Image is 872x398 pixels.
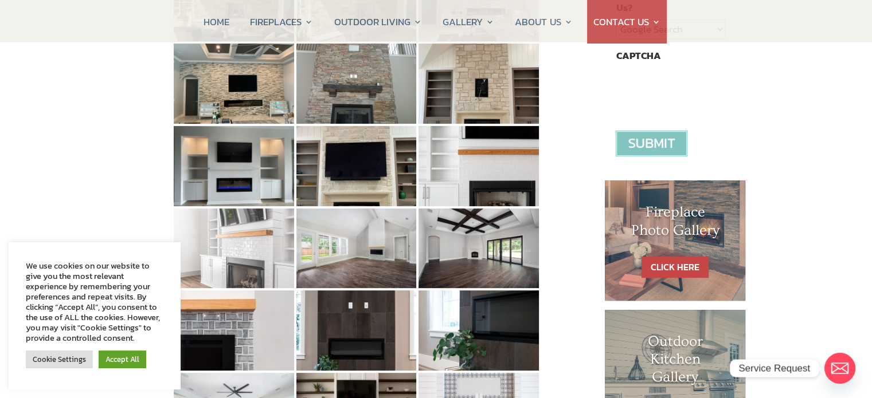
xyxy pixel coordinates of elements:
[174,208,294,289] img: 16
[26,261,163,343] div: We use cookies on our website to give you the most relevant experience by remembering your prefer...
[26,350,93,368] a: Cookie Settings
[296,208,417,289] img: 17
[174,290,294,371] img: 19
[616,68,790,112] iframe: reCAPTCHA
[642,257,709,278] a: CLICK HERE
[99,350,146,368] a: Accept All
[628,203,723,245] h1: Fireplace Photo Gallery
[296,290,417,371] img: 20
[616,131,687,156] input: Submit
[174,126,294,206] img: 13
[296,126,417,206] img: 14
[419,290,539,371] img: 21
[174,44,294,124] img: 10
[824,353,855,384] a: Email
[616,49,660,62] label: CAPTCHA
[419,44,539,124] img: 12
[296,44,417,124] img: 11
[419,208,539,289] img: 18
[628,333,723,392] h1: Outdoor Kitchen Gallery
[419,126,539,206] img: 15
